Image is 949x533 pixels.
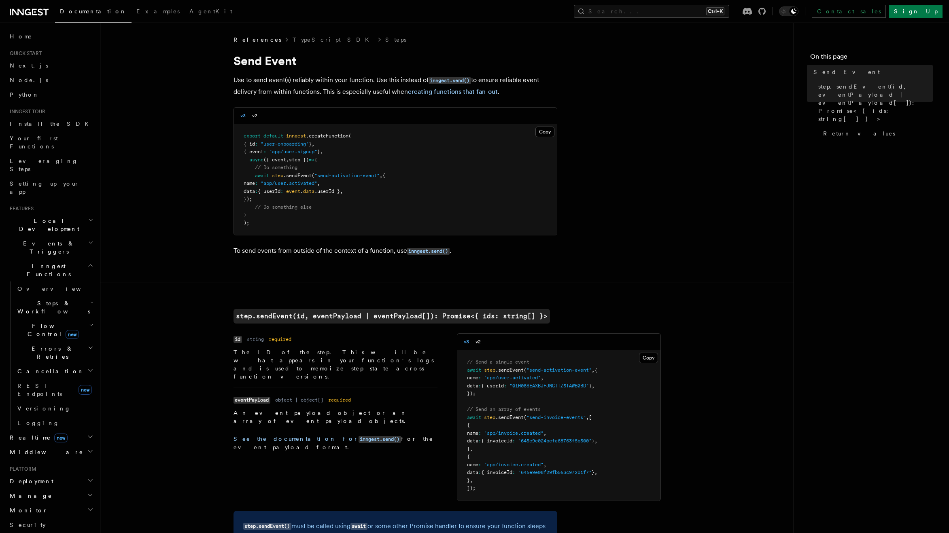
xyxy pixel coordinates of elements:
[60,8,127,15] span: Documentation
[10,121,93,127] span: Install the SDK
[467,438,478,444] span: data
[243,523,291,530] code: step.sendEvent()
[66,330,79,339] span: new
[14,296,95,319] button: Steps & Workflows
[54,434,68,442] span: new
[286,133,306,139] span: inngest
[6,474,95,489] button: Deployment
[518,470,592,475] span: "645e9e08f29fb563c972b1f7"
[306,133,348,139] span: .createFunction
[812,5,886,18] a: Contact sales
[380,173,382,178] span: ,
[484,462,543,467] span: "app/invoice.created"
[261,180,317,186] span: "app/user.activated"
[10,77,48,83] span: Node.js
[6,58,95,73] a: Next.js
[249,157,263,163] span: async
[314,188,340,194] span: .userId }
[527,415,586,420] span: "send-invoice-events"
[589,415,592,420] span: [
[6,281,95,430] div: Inngest Functions
[312,141,314,147] span: ,
[592,383,594,389] span: ,
[234,397,270,404] code: eventPayload
[244,188,255,194] span: data
[592,367,594,373] span: ,
[481,438,512,444] span: { invoiceId
[10,158,78,172] span: Leveraging Steps
[14,401,95,416] a: Versioning
[6,116,95,131] a: Install the SDK
[478,438,481,444] span: :
[263,149,266,154] span: :
[234,53,557,68] h1: Send Event
[234,436,401,442] a: See the documentation forinngest.send()
[234,36,281,44] span: References
[467,454,470,459] span: {
[269,336,291,343] dd: required
[589,383,592,389] span: }
[6,87,95,102] a: Python
[252,108,257,124] button: v2
[255,141,258,147] span: :
[818,82,933,123] span: step.sendEvent(id, eventPayload | eventPayload[]): Promise<{ ids: string[] }>
[17,286,101,292] span: Overview
[14,319,95,341] button: Flow Controlnew
[240,108,246,124] button: v3
[512,470,515,475] span: :
[524,415,527,420] span: (
[407,247,450,254] a: inngest.send()
[6,217,88,233] span: Local Development
[314,157,317,163] span: {
[17,405,71,412] span: Versioning
[234,409,437,425] p: An event payload object or an array of event payload objects.
[518,438,592,444] span: "645e9e024befa68763f5b500"
[592,438,594,444] span: }
[10,135,58,150] span: Your first Functions
[467,446,470,452] span: }
[6,214,95,236] button: Local Development
[407,248,450,255] code: inngest.send()
[6,176,95,199] a: Setting up your app
[823,129,895,137] span: Return values
[6,154,95,176] a: Leveraging Steps
[467,359,529,365] span: // Send a single event
[17,420,59,426] span: Logging
[261,141,309,147] span: "user-onboarding"
[269,149,317,154] span: "app/user.signup"
[6,108,45,115] span: Inngest tour
[244,220,249,226] span: );
[234,435,437,451] p: for the event payload format.
[255,180,258,186] span: :
[429,76,471,84] a: inngest.send()
[6,29,95,44] a: Home
[255,204,312,210] span: // Do something else
[255,173,269,178] span: await
[272,173,283,178] span: step
[813,68,880,76] span: Send Event
[543,430,546,436] span: ,
[136,8,180,15] span: Examples
[779,6,798,16] button: Toggle dark mode
[467,430,478,436] span: name
[255,165,297,170] span: // Do something
[6,492,52,500] span: Manage
[289,157,309,163] span: step })
[6,434,68,442] span: Realtime
[234,74,557,97] p: Use to send event(s) reliably within your function. Use this instead of to ensure reliable event ...
[244,212,246,218] span: }
[263,133,283,139] span: default
[6,477,53,485] span: Deployment
[6,262,87,278] span: Inngest Functions
[10,62,48,69] span: Next.js
[14,281,95,296] a: Overview
[495,415,524,420] span: .sendEvent
[10,91,39,98] span: Python
[300,188,303,194] span: .
[535,127,554,137] button: Copy
[815,79,933,126] a: step.sendEvent(id, eventPayload | eventPayload[]): Promise<{ ids: string[] }>
[484,430,543,436] span: "app/invoice.created"
[6,239,88,256] span: Events & Triggers
[478,462,481,467] span: :
[234,245,557,257] p: To send events from outside of the context of a function, use .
